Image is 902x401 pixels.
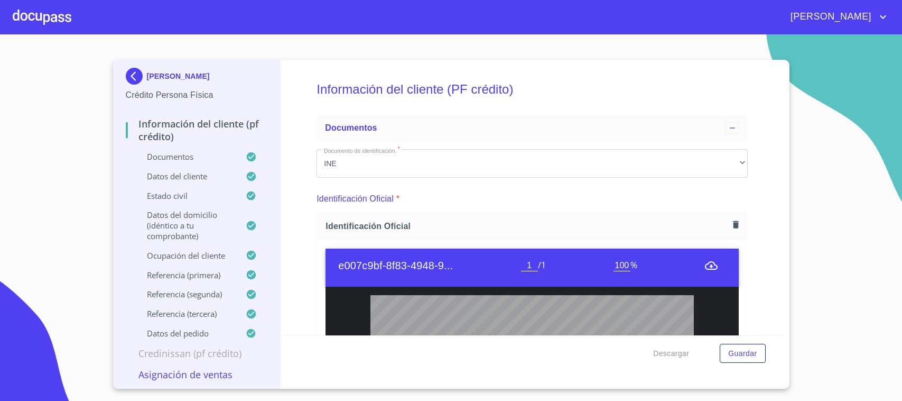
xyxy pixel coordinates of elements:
[317,149,748,178] div: INE
[630,259,637,271] span: %
[126,68,147,85] img: Docupass spot blue
[126,68,268,89] div: [PERSON_NAME]
[705,259,718,272] button: menu
[126,190,246,201] p: Estado Civil
[126,347,268,360] p: Credinissan (PF crédito)
[147,72,210,80] p: [PERSON_NAME]
[538,259,546,271] span: / 1
[649,344,693,363] button: Descargar
[326,221,729,232] span: Identificación Oficial
[126,270,246,280] p: Referencia (primera)
[317,68,748,111] h5: Información del cliente (PF crédito)
[325,123,377,132] span: Documentos
[720,344,765,363] button: Guardar
[126,289,246,299] p: Referencia (segunda)
[783,8,877,25] span: [PERSON_NAME]
[126,368,268,381] p: Asignación de Ventas
[783,8,889,25] button: account of current user
[126,89,268,102] p: Crédito Persona Física
[126,209,246,241] p: Datos del domicilio (idéntico a tu comprobante)
[317,115,748,141] div: Documentos
[317,193,394,205] p: Identificación Oficial
[653,347,689,360] span: Descargar
[126,308,246,319] p: Referencia (tercera)
[126,171,246,181] p: Datos del cliente
[126,328,246,339] p: Datos del pedido
[126,151,246,162] p: Documentos
[126,117,268,143] p: Información del cliente (PF crédito)
[126,250,246,261] p: Ocupación del Cliente
[338,257,520,274] h6: e007c9bf-8f83-4948-9...
[728,347,757,360] span: Guardar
